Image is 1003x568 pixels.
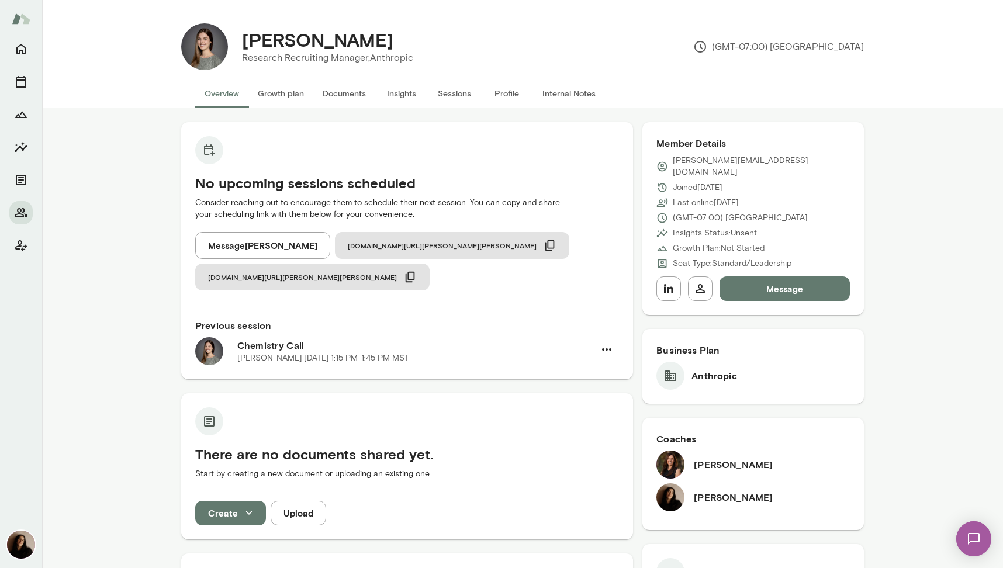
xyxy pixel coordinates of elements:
[656,451,684,479] img: Carrie Atkin
[673,155,850,178] p: [PERSON_NAME][EMAIL_ADDRESS][DOMAIN_NAME]
[428,79,480,108] button: Sessions
[237,352,409,364] p: [PERSON_NAME] · [DATE] · 1:15 PM-1:45 PM MST
[656,343,850,357] h6: Business Plan
[248,79,313,108] button: Growth plan
[694,490,773,504] h6: [PERSON_NAME]
[195,79,248,108] button: Overview
[195,501,266,525] button: Create
[673,258,791,269] p: Seat Type: Standard/Leadership
[9,201,33,224] button: Members
[480,79,533,108] button: Profile
[375,79,428,108] button: Insights
[673,212,808,224] p: (GMT-07:00) [GEOGRAPHIC_DATA]
[335,232,569,259] button: [DOMAIN_NAME][URL][PERSON_NAME][PERSON_NAME]
[208,272,397,282] span: [DOMAIN_NAME][URL][PERSON_NAME][PERSON_NAME]
[9,70,33,93] button: Sessions
[195,264,430,290] button: [DOMAIN_NAME][URL][PERSON_NAME][PERSON_NAME]
[195,174,619,192] h5: No upcoming sessions scheduled
[195,232,330,259] button: Message[PERSON_NAME]
[242,51,413,65] p: Research Recruiting Manager, Anthropic
[9,37,33,61] button: Home
[533,79,605,108] button: Internal Notes
[237,338,594,352] h6: Chemistry Call
[720,276,850,301] button: Message
[656,432,850,446] h6: Coaches
[656,483,684,511] img: Fiona Nodar
[673,182,722,193] p: Joined [DATE]
[691,369,736,383] h6: Anthropic
[313,79,375,108] button: Documents
[673,243,765,254] p: Growth Plan: Not Started
[9,136,33,159] button: Insights
[9,234,33,257] button: Client app
[7,531,35,559] img: Fiona Nodar
[195,468,619,480] p: Start by creating a new document or uploading an existing one.
[9,168,33,192] button: Documents
[195,197,619,220] p: Consider reaching out to encourage them to schedule their next session. You can copy and share yo...
[693,40,864,54] p: (GMT-07:00) [GEOGRAPHIC_DATA]
[195,318,619,333] h6: Previous session
[694,458,773,472] h6: [PERSON_NAME]
[181,23,228,70] img: Rebecca Raible
[242,29,393,51] h4: [PERSON_NAME]
[195,445,619,463] h5: There are no documents shared yet.
[9,103,33,126] button: Growth Plan
[673,227,757,239] p: Insights Status: Unsent
[673,197,739,209] p: Last online [DATE]
[348,241,537,250] span: [DOMAIN_NAME][URL][PERSON_NAME][PERSON_NAME]
[656,136,850,150] h6: Member Details
[271,501,326,525] button: Upload
[12,8,30,30] img: Mento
